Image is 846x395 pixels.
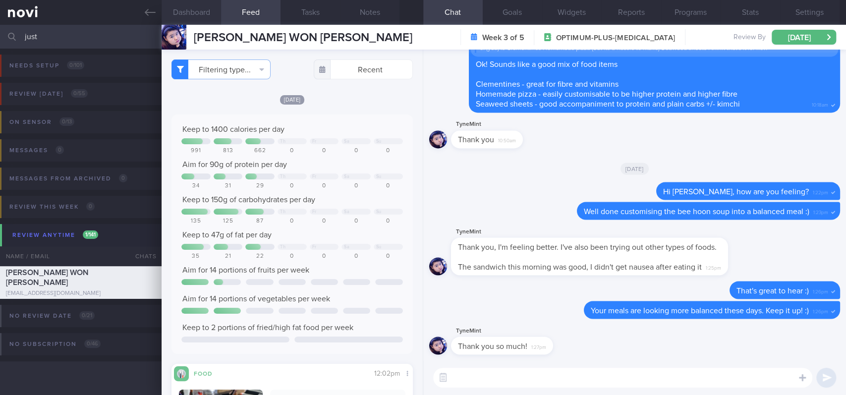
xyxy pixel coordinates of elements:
[7,309,97,323] div: No review date
[733,33,766,42] span: Review By
[498,135,516,144] span: 10:50am
[7,59,87,72] div: Needs setup
[6,290,156,297] div: [EMAIL_ADDRESS][DOMAIN_NAME]
[376,244,382,250] div: Su
[245,253,275,260] div: 22
[312,139,317,144] div: Fr
[79,311,95,320] span: 0 / 21
[374,253,403,260] div: 0
[280,244,285,250] div: Th
[182,324,353,332] span: Keep to 2 portions of fried/high fat food per week
[10,228,101,242] div: Review anytime
[278,218,307,225] div: 0
[7,87,90,101] div: Review [DATE]
[344,174,349,179] div: Sa
[772,30,836,45] button: [DATE]
[451,325,583,337] div: TyneMint
[341,147,371,155] div: 0
[182,231,272,239] span: Keep to 47g of fat per day
[310,147,339,155] div: 0
[813,285,828,295] span: 1:26pm
[310,182,339,190] div: 0
[278,182,307,190] div: 0
[451,226,758,237] div: TyneMint
[620,163,649,174] span: [DATE]
[245,147,275,155] div: 662
[458,136,494,144] span: Thank you
[374,147,403,155] div: 0
[344,244,349,250] div: Sa
[67,61,84,69] span: 0 / 101
[182,161,287,169] span: Aim for 90g of protein per day
[310,253,339,260] div: 0
[181,147,211,155] div: 991
[374,218,403,225] div: 0
[7,144,66,157] div: Messages
[214,147,243,155] div: 813
[344,139,349,144] div: Sa
[182,196,315,204] span: Keep to 150g of carbohydrates per day
[344,209,349,215] div: Sa
[531,341,546,350] span: 1:27pm
[181,182,211,190] div: 34
[280,139,285,144] div: Th
[458,263,702,271] span: The sandwich this morning was good, I didn't get nausea after eating it
[182,266,309,274] span: Aim for 14 portions of fruits per week
[7,200,97,214] div: Review this week
[813,186,828,196] span: 1:22pm
[312,244,317,250] div: Fr
[374,182,403,190] div: 0
[813,305,828,315] span: 1:26pm
[7,338,103,351] div: No subscription
[7,172,130,185] div: Messages from Archived
[71,89,88,98] span: 0 / 55
[245,182,275,190] div: 29
[312,209,317,215] div: Fr
[119,174,127,182] span: 0
[214,218,243,225] div: 125
[312,174,317,179] div: Fr
[59,117,74,126] span: 0 / 13
[280,174,285,179] div: Th
[556,33,675,43] span: OPTIMUM-PLUS-[MEDICAL_DATA]
[376,174,382,179] div: Su
[181,253,211,260] div: 35
[341,218,371,225] div: 0
[374,370,400,377] span: 12:02pm
[214,182,243,190] div: 31
[341,182,371,190] div: 0
[376,139,382,144] div: Su
[7,115,77,129] div: On sensor
[56,146,64,154] span: 0
[245,218,275,225] div: 87
[280,95,305,105] span: [DATE]
[122,246,162,266] div: Chats
[584,207,809,215] span: Well done customising the bee hoon soup into a balanced meal :)
[376,209,382,215] div: Su
[182,125,284,133] span: Keep to 1400 calories per day
[278,147,307,155] div: 0
[451,118,553,130] div: TyneMint
[458,243,717,251] span: Thank you, I'm feeling better. I've also been trying out other types of foods.
[476,60,618,68] span: Ok! Sounds like a good mix of food items
[341,253,371,260] div: 0
[171,59,271,79] button: Filtering type...
[736,286,809,294] span: That's great to hear :)
[458,342,527,350] span: Thank you so much!
[812,99,828,109] span: 10:18am
[482,33,524,43] strong: Week 3 of 5
[476,90,737,98] span: Homemade pizza - easily customisable to be higher protein and higher fibre
[182,295,330,303] span: Aim for 14 portions of vegetables per week
[84,339,101,348] span: 0 / 46
[189,369,228,377] div: Food
[663,187,809,195] span: Hi [PERSON_NAME], how are you feeling?
[310,218,339,225] div: 0
[706,262,721,271] span: 1:25pm
[278,253,307,260] div: 0
[6,269,89,286] span: [PERSON_NAME] WON [PERSON_NAME]
[86,202,95,211] span: 0
[194,32,412,44] span: [PERSON_NAME] WON [PERSON_NAME]
[181,218,211,225] div: 135
[813,206,828,216] span: 1:23pm
[476,80,619,88] span: Clementines - great for fibre and vitamins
